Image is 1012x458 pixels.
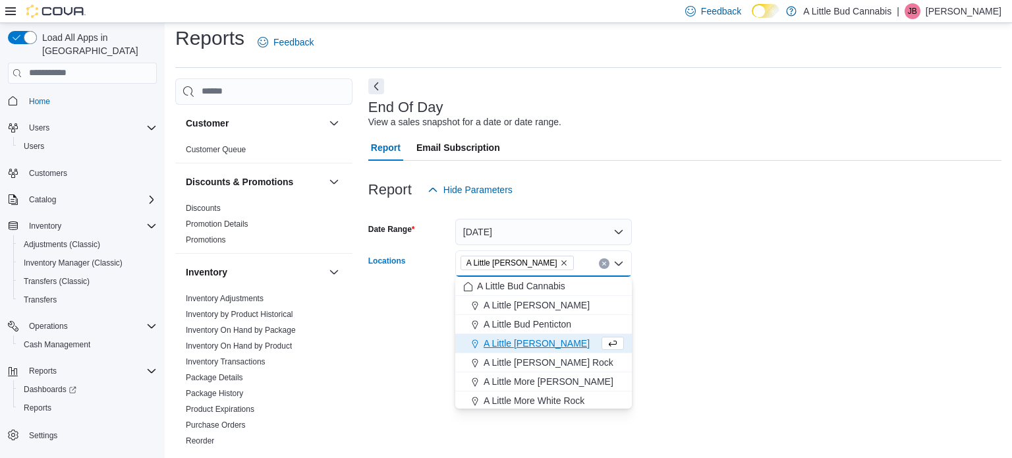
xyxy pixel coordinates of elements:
input: Dark Mode [752,4,779,18]
span: Transfers [24,295,57,305]
button: Customers [3,163,162,183]
span: Customers [24,165,157,181]
button: Reports [3,362,162,380]
button: Home [3,92,162,111]
button: Clear input [599,258,609,269]
button: Discounts & Promotions [326,174,342,190]
span: A Little [PERSON_NAME] [466,256,557,270]
a: Promotions [186,235,226,244]
span: Transfers (Classic) [24,276,90,287]
button: Customer [326,115,342,131]
h3: Report [368,182,412,198]
span: A Little [PERSON_NAME] [484,299,590,312]
a: Cash Management [18,337,96,353]
button: Operations [24,318,73,334]
button: A Little [PERSON_NAME] Rock [455,353,632,372]
div: Choose from the following options [455,277,632,411]
button: Inventory [3,217,162,235]
a: Dashboards [13,380,162,399]
span: JB [908,3,917,19]
a: Home [24,94,55,109]
div: Discounts & Promotions [175,200,352,253]
button: Discounts & Promotions [186,175,323,188]
button: Close list of options [613,258,624,269]
button: Operations [3,317,162,335]
p: | [897,3,899,19]
div: View a sales snapshot for a date or date range. [368,115,561,129]
a: Inventory by Product Historical [186,310,293,319]
span: Feedback [701,5,741,18]
button: [DATE] [455,219,632,245]
button: Customer [186,117,323,130]
button: A Little Bud Cannabis [455,277,632,296]
a: Inventory On Hand by Product [186,341,292,351]
a: Discounts [186,204,221,213]
a: Feedback [252,29,319,55]
h3: Discounts & Promotions [186,175,293,188]
button: Inventory [24,218,67,234]
span: Operations [29,321,68,331]
span: Users [29,123,49,133]
a: Inventory On Hand by Package [186,326,296,335]
span: Inventory Manager (Classic) [18,255,157,271]
div: Jayna Bamber [905,3,920,19]
span: Adjustments (Classic) [24,239,100,250]
span: Inventory [24,218,157,234]
span: A Little [PERSON_NAME] [484,337,590,350]
span: Product Expirations [186,404,254,415]
button: Inventory [326,264,342,280]
p: A Little Bud Cannabis [803,3,891,19]
span: Load All Apps in [GEOGRAPHIC_DATA] [37,31,157,57]
button: Inventory [186,266,323,279]
span: Inventory Manager (Classic) [24,258,123,268]
span: Package Details [186,372,243,383]
span: Adjustments (Classic) [18,237,157,252]
span: Cash Management [24,339,90,350]
button: Users [24,120,55,136]
button: Reports [13,399,162,417]
button: Adjustments (Classic) [13,235,162,254]
span: Cash Management [18,337,157,353]
span: Users [24,141,44,152]
span: Reports [18,400,157,416]
span: A Little More White Rock [484,394,584,407]
a: Users [18,138,49,154]
a: Adjustments (Classic) [18,237,105,252]
label: Date Range [368,224,415,235]
h3: Inventory [186,266,227,279]
span: Home [24,93,157,109]
button: Transfers [13,291,162,309]
a: Settings [24,428,63,444]
span: Reports [29,366,57,376]
a: Package Details [186,373,243,382]
span: Package History [186,388,243,399]
a: Package History [186,389,243,398]
div: Customer [175,142,352,163]
button: Transfers (Classic) [13,272,162,291]
a: Promotion Details [186,219,248,229]
span: Hide Parameters [443,183,513,196]
img: Cova [26,5,86,18]
h1: Reports [175,25,244,51]
span: Inventory Transactions [186,357,266,367]
a: Transfers [18,292,62,308]
a: Transfers (Classic) [18,273,95,289]
span: Inventory Adjustments [186,293,264,304]
span: Users [18,138,157,154]
button: Settings [3,425,162,444]
span: A Little More [PERSON_NAME] [484,375,613,388]
span: Email Subscription [416,134,500,161]
button: A Little More White Rock [455,391,632,411]
span: Reorder [186,436,214,446]
button: Hide Parameters [422,177,518,203]
a: Customers [24,165,72,181]
span: Purchase Orders [186,420,246,430]
span: A Little [PERSON_NAME] Rock [484,356,613,369]
span: A Little Bud Summerland [461,256,574,270]
span: Dashboards [24,384,76,395]
span: A Little Bud Penticton [484,318,571,331]
span: A Little Bud Cannabis [477,279,565,293]
span: Reports [24,403,51,413]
